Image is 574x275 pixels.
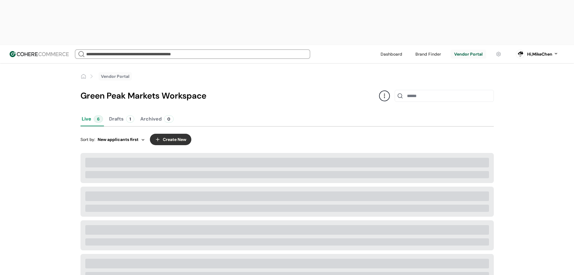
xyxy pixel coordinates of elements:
[139,112,175,126] button: Archived
[126,115,134,123] div: 1
[80,136,145,143] div: Sort by:
[80,90,379,102] div: Green Peak Markets Workspace
[108,112,135,126] button: Drafts
[80,112,104,126] button: Live
[150,134,191,145] button: Create New
[10,51,69,57] img: Cohere Logo
[80,72,132,81] nav: breadcrumb
[527,51,552,57] div: Hi, MikeChen
[164,115,174,123] div: 0
[94,115,103,123] div: 6
[101,73,129,80] a: Vendor Portal
[516,50,525,59] svg: 0 percent
[527,51,558,57] button: Hi,MikeChen
[98,136,138,143] span: New applicants first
